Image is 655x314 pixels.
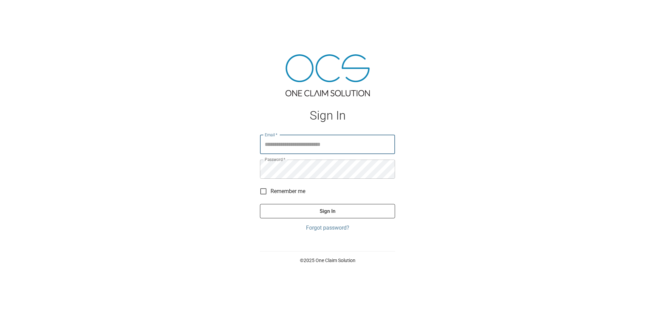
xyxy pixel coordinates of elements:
label: Password [265,156,285,162]
label: Email [265,132,278,138]
span: Remember me [271,187,305,195]
a: Forgot password? [260,224,395,232]
p: © 2025 One Claim Solution [260,257,395,264]
h1: Sign In [260,109,395,123]
img: ocs-logo-tra.png [286,54,370,96]
button: Sign In [260,204,395,218]
img: ocs-logo-white-transparent.png [8,4,35,18]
